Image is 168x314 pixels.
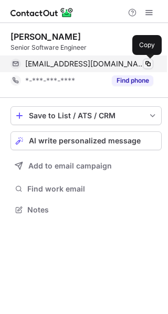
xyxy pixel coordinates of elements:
button: save-profile-one-click [10,106,162,125]
div: Senior Software Engineer [10,43,162,52]
span: Add to email campaign [28,162,112,170]
button: Notes [10,203,162,217]
button: Add to email campaign [10,156,162,175]
span: AI write personalized message [29,137,141,145]
span: Notes [27,205,157,215]
button: Find work email [10,182,162,196]
div: [PERSON_NAME] [10,31,81,42]
span: [EMAIL_ADDRESS][DOMAIN_NAME] [25,59,145,69]
span: Find work email [27,184,157,194]
div: Save to List / ATS / CRM [29,111,143,120]
img: ContactOut v5.3.10 [10,6,73,19]
button: AI write personalized message [10,131,162,150]
button: Reveal Button [112,75,153,86]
